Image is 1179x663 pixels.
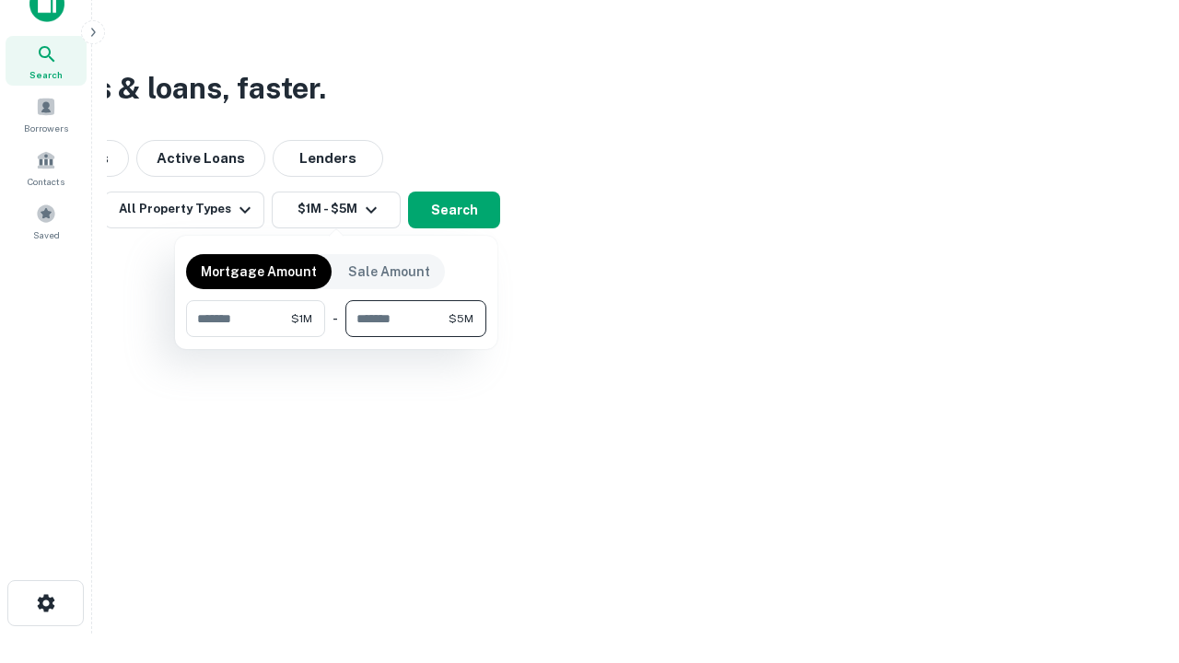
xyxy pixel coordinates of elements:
[291,310,312,327] span: $1M
[333,300,338,337] div: -
[449,310,473,327] span: $5M
[348,262,430,282] p: Sale Amount
[201,262,317,282] p: Mortgage Amount
[1087,516,1179,604] iframe: Chat Widget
